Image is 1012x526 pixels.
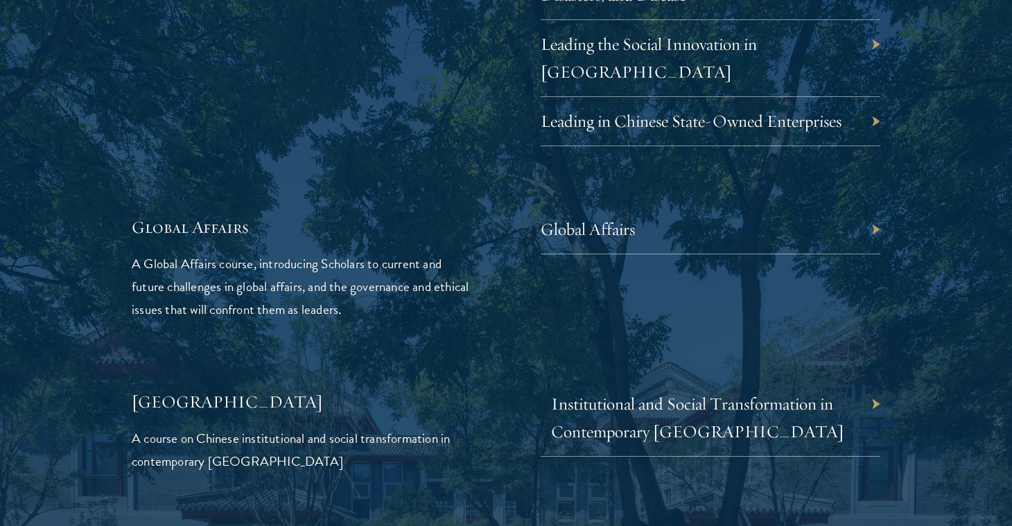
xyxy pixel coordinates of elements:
a: Leading the Social Innovation in [GEOGRAPHIC_DATA] [541,33,757,82]
a: Institutional and Social Transformation in Contemporary [GEOGRAPHIC_DATA] [551,393,844,442]
a: Leading in Chinese State-Owned Enterprises [541,110,841,132]
a: Global Affairs [541,218,635,240]
p: A Global Affairs course, introducing Scholars to current and future challenges in global affairs,... [132,252,471,321]
p: A course on Chinese institutional and social transformation in contemporary [GEOGRAPHIC_DATA] [132,427,471,473]
h5: Global Affairs [132,216,471,239]
h5: [GEOGRAPHIC_DATA] [132,390,471,414]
